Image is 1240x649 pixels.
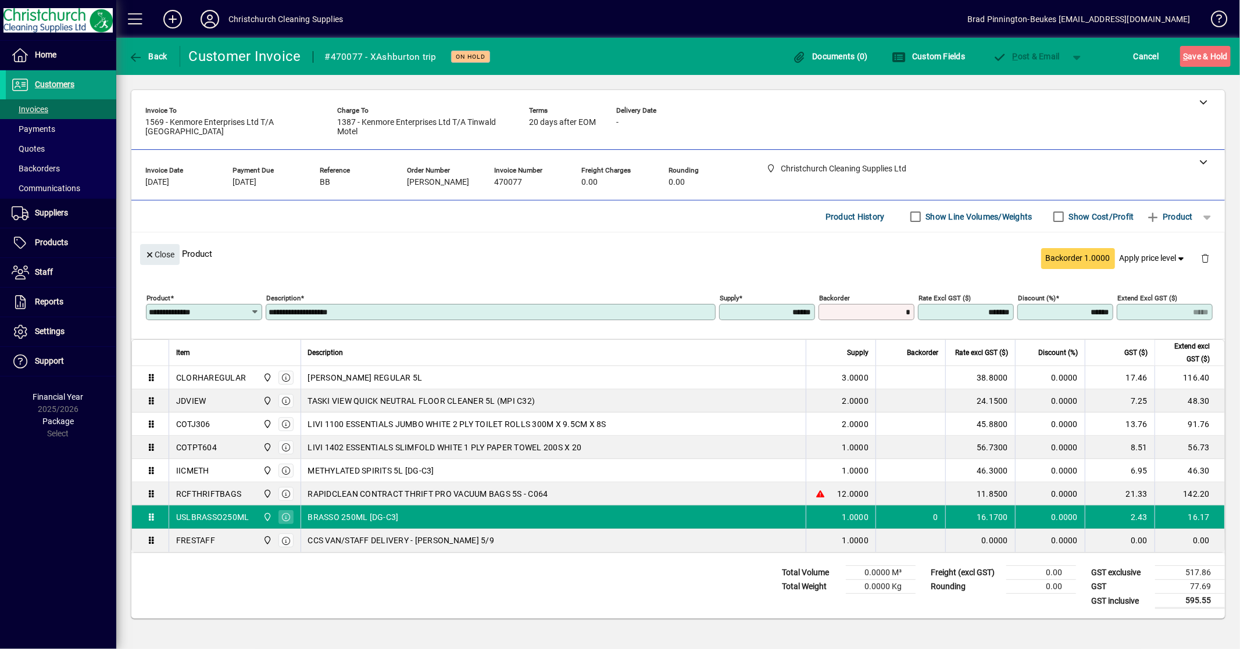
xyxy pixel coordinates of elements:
div: Product [131,232,1225,275]
div: Brad Pinnington-Beukes [EMAIL_ADDRESS][DOMAIN_NAME] [967,10,1191,28]
span: Christchurch Cleaning Supplies Ltd [260,464,273,477]
span: Apply price level [1120,252,1187,264]
span: Product History [826,207,885,226]
span: CCS VAN/STAFF DELIVERY - [PERSON_NAME] 5/9 [308,535,495,546]
td: GST inclusive [1085,594,1155,608]
div: COTJ306 [176,418,210,430]
mat-label: Backorder [819,294,850,302]
a: Knowledge Base [1202,2,1225,40]
mat-label: Rate excl GST ($) [919,294,971,302]
a: Reports [6,288,116,317]
span: METHYLATED SPIRITS 5L [DG-C3] [308,465,434,476]
button: Delete [1191,244,1219,272]
span: 1569 - Kenmore Enterprises Ltd T/A [GEOGRAPHIC_DATA] [145,118,320,137]
span: 470077 [494,178,522,187]
span: Supply [847,346,869,359]
span: [DATE] [233,178,256,187]
span: Cancel [1134,47,1159,66]
a: Payments [6,119,116,139]
span: Christchurch Cleaning Supplies Ltd [260,441,273,454]
td: 2.43 [1085,505,1155,529]
span: 0.00 [581,178,598,187]
span: LIVI 1402 ESSENTIALS SLIMFOLD WHITE 1 PLY PAPER TOWEL 200S X 20 [308,442,582,453]
button: Apply price level [1115,248,1192,269]
button: Backorder 1.0000 [1041,248,1115,269]
label: Show Line Volumes/Weights [924,211,1032,223]
td: 0.00 [1006,580,1076,594]
td: 116.40 [1155,366,1224,389]
span: On hold [456,53,485,60]
app-page-header-button: Delete [1191,253,1219,263]
td: 142.20 [1155,482,1224,505]
span: Backorder [907,346,938,359]
span: Christchurch Cleaning Supplies Ltd [260,418,273,431]
td: 7.25 [1085,389,1155,413]
td: 0.0000 [1015,413,1085,436]
span: Package [42,417,74,426]
td: 0.00 [1085,529,1155,552]
td: Rounding [925,580,1006,594]
a: Staff [6,258,116,287]
a: Quotes [6,139,116,159]
span: 1.0000 [842,442,869,453]
span: 3.0000 [842,372,869,383]
span: Payments [12,124,55,134]
td: 91.76 [1155,413,1224,436]
td: 13.76 [1085,413,1155,436]
td: 0.00 [1006,566,1076,580]
div: 38.8000 [953,372,1008,383]
span: Item [176,346,190,359]
td: 0.00 [1155,529,1224,552]
span: LIVI 1100 ESSENTIALS JUMBO WHITE 2 PLY TOILET ROLLS 300M X 9.5CM X 8S [308,418,606,430]
span: Home [35,50,56,59]
td: 77.69 [1155,580,1225,594]
td: 0.0000 Kg [846,580,916,594]
div: 24.1500 [953,395,1008,407]
td: 8.51 [1085,436,1155,459]
button: Product History [821,206,889,227]
td: 595.55 [1155,594,1225,608]
div: 56.7300 [953,442,1008,453]
span: Invoices [12,105,48,114]
td: Total Volume [776,566,846,580]
td: 0.0000 [1015,482,1085,505]
span: 2.0000 [842,418,869,430]
span: Communications [12,184,80,193]
span: 1.0000 [842,465,869,476]
td: 0.0000 [1015,436,1085,459]
span: ave & Hold [1183,47,1228,66]
mat-label: Extend excl GST ($) [1117,294,1177,302]
td: 0.0000 M³ [846,566,916,580]
span: - [616,118,619,127]
span: Custom Fields [892,52,966,61]
span: Staff [35,267,53,277]
span: TASKI VIEW QUICK NEUTRAL FLOOR CLEANER 5L (MPI C32) [308,395,535,407]
span: Support [35,356,64,365]
span: Customers [35,80,74,89]
a: Products [6,228,116,257]
button: Cancel [1131,46,1162,67]
span: 12.0000 [837,488,869,500]
span: Products [35,238,68,247]
td: 0.0000 [1015,459,1085,482]
div: Christchurch Cleaning Supplies [228,10,343,28]
td: 56.73 [1155,436,1224,459]
span: Christchurch Cleaning Supplies Ltd [260,534,273,547]
td: GST exclusive [1085,566,1155,580]
td: 6.95 [1085,459,1155,482]
span: Back [128,52,167,61]
span: 0 [934,511,938,523]
td: Total Weight [776,580,846,594]
span: GST ($) [1124,346,1148,359]
span: RAPIDCLEAN CONTRACT THRIFT PRO VACUUM BAGS 5S - C064 [308,488,548,500]
a: Suppliers [6,199,116,228]
span: [DATE] [145,178,169,187]
button: Profile [191,9,228,30]
label: Show Cost/Profit [1067,211,1134,223]
span: Extend excl GST ($) [1162,340,1210,365]
span: Suppliers [35,208,68,217]
mat-label: Product [146,294,170,302]
span: Discount (%) [1038,346,1078,359]
div: FRESTAFF [176,535,215,546]
span: Close [145,245,175,264]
